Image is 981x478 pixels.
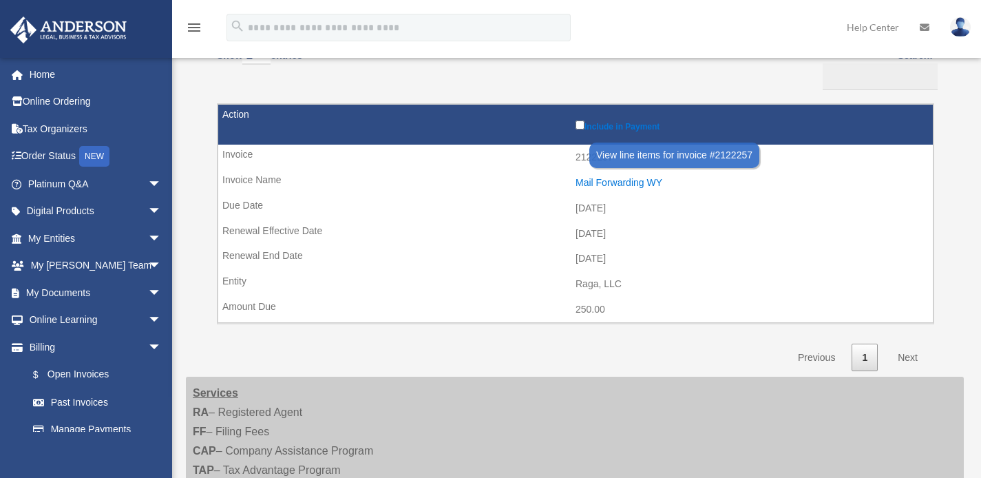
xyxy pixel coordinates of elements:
[186,24,202,36] a: menu
[950,17,971,37] img: User Pic
[10,225,182,252] a: My Entitiesarrow_drop_down
[148,170,176,198] span: arrow_drop_down
[230,19,245,34] i: search
[218,271,933,298] td: Raga, LLC
[10,333,176,361] a: Billingarrow_drop_down
[148,225,176,253] span: arrow_drop_down
[19,361,169,389] a: $Open Invoices
[186,19,202,36] i: menu
[218,246,933,272] td: [DATE]
[10,88,182,116] a: Online Ordering
[148,333,176,362] span: arrow_drop_down
[148,306,176,335] span: arrow_drop_down
[823,63,938,90] input: Search:
[10,143,182,171] a: Order StatusNEW
[10,198,182,225] a: Digital Productsarrow_drop_down
[148,252,176,280] span: arrow_drop_down
[148,198,176,226] span: arrow_drop_down
[41,366,48,384] span: $
[217,47,302,79] label: Show entries
[10,115,182,143] a: Tax Organizers
[79,146,109,167] div: NEW
[10,279,182,306] a: My Documentsarrow_drop_down
[193,464,214,476] strong: TAP
[576,121,584,129] input: Include in Payment
[852,344,878,372] a: 1
[193,406,209,418] strong: RA
[148,279,176,307] span: arrow_drop_down
[193,387,238,399] strong: Services
[193,426,207,437] strong: FF
[788,344,845,372] a: Previous
[10,170,182,198] a: Platinum Q&Aarrow_drop_down
[818,47,933,90] label: Search:
[19,416,176,444] a: Manage Payments
[10,61,182,88] a: Home
[576,177,926,189] div: Mail Forwarding WY
[193,445,216,457] strong: CAP
[887,344,928,372] a: Next
[218,221,933,247] td: [DATE]
[19,388,176,416] a: Past Invoices
[10,306,182,334] a: Online Learningarrow_drop_down
[218,297,933,323] td: 250.00
[576,118,926,132] label: Include in Payment
[10,252,182,280] a: My [PERSON_NAME] Teamarrow_drop_down
[6,17,131,43] img: Anderson Advisors Platinum Portal
[218,145,933,171] td: 2122257
[218,196,933,222] td: [DATE]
